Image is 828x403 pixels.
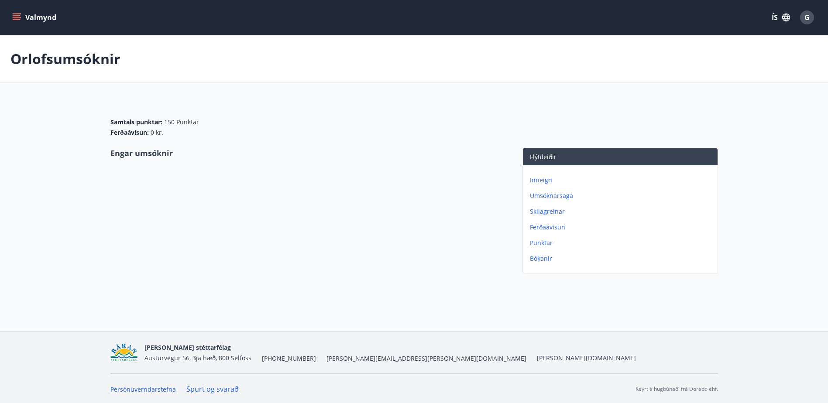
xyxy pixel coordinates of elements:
[530,207,714,216] p: Skilagreinar
[530,223,714,232] p: Ferðaávísun
[797,7,818,28] button: G
[110,343,138,362] img: Bz2lGXKH3FXEIQKvoQ8VL0Fr0uCiWgfgA3I6fSs8.png
[530,176,714,184] p: Inneign
[110,148,173,158] span: Engar umsóknir
[636,385,718,393] p: Keyrt á hugbúnaði frá Dorado ehf.
[164,118,199,126] span: 150 Punktar
[537,354,636,362] a: [PERSON_NAME][DOMAIN_NAME]
[110,385,176,393] a: Persónuverndarstefna
[10,49,120,68] p: Orlofsumsóknir
[186,384,239,394] a: Spurt og svarað
[10,10,60,25] button: menu
[767,10,795,25] button: ÍS
[530,254,714,263] p: Bókanir
[151,128,163,137] span: 0 kr.
[144,343,231,352] span: [PERSON_NAME] stéttarfélag
[530,239,714,247] p: Punktar
[110,118,162,126] span: Samtals punktar :
[530,153,557,161] span: Flýtileiðir
[144,354,251,362] span: Austurvegur 56, 3ja hæð, 800 Selfoss
[326,354,526,363] span: [PERSON_NAME][EMAIL_ADDRESS][PERSON_NAME][DOMAIN_NAME]
[804,13,810,22] span: G
[262,354,316,363] span: [PHONE_NUMBER]
[530,191,714,200] p: Umsóknarsaga
[110,128,149,137] span: Ferðaávísun :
